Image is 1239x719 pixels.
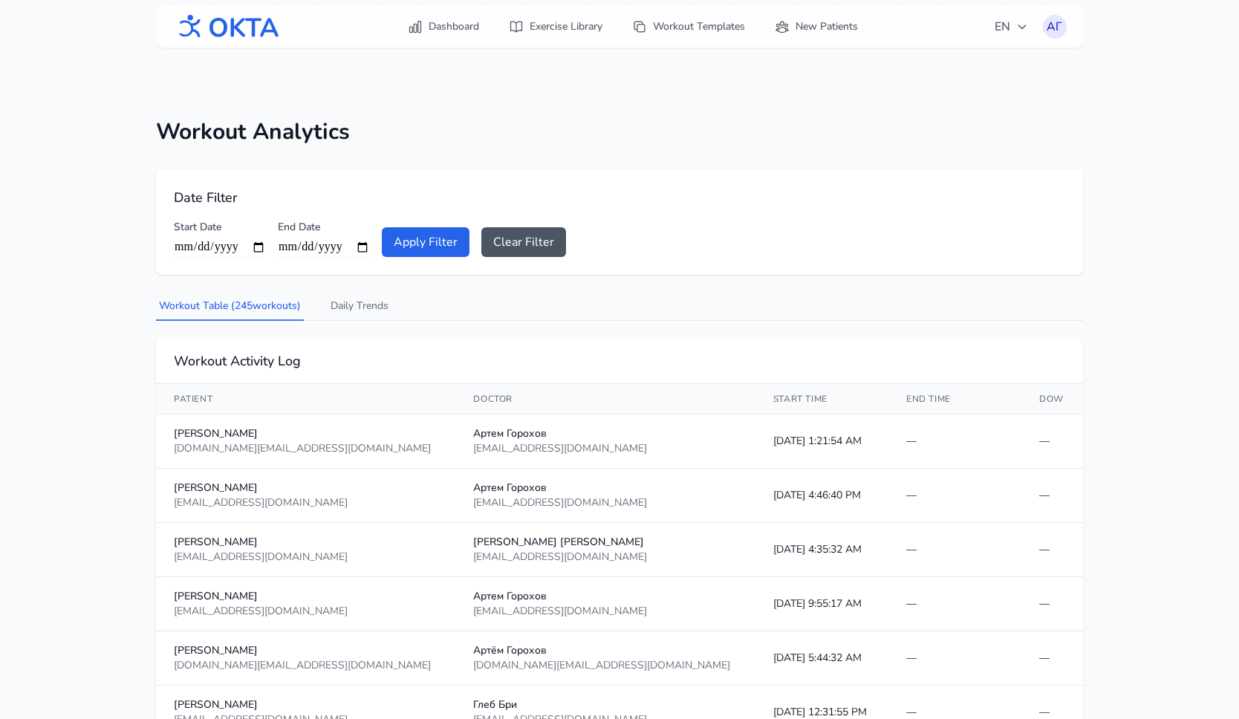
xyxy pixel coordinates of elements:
div: [EMAIL_ADDRESS][DOMAIN_NAME] [473,495,737,510]
td: — [1021,469,1083,523]
div: [DOMAIN_NAME][EMAIL_ADDRESS][DOMAIN_NAME] [174,658,438,673]
button: EN [986,12,1037,42]
td: — [1021,577,1083,631]
td: — [888,414,1021,469]
div: Артем Горохов [473,589,737,604]
div: [DOMAIN_NAME][EMAIL_ADDRESS][DOMAIN_NAME] [473,658,737,673]
h2: Workout Activity Log [174,351,1065,371]
td: — [888,523,1021,577]
div: [PERSON_NAME] [174,535,438,550]
div: [PERSON_NAME] [PERSON_NAME] [473,535,737,550]
td: [DATE] 1:21:54 AM [755,414,888,469]
div: Артём Горохов [473,643,737,658]
td: — [1021,414,1083,469]
button: Clear Filter [481,227,566,257]
button: АГ [1043,15,1067,39]
td: [DATE] 5:44:32 AM [755,631,888,686]
button: Workout Table (245workouts) [156,293,304,321]
div: [EMAIL_ADDRESS][DOMAIN_NAME] [473,441,737,456]
div: [PERSON_NAME] [174,426,438,441]
div: [PERSON_NAME] [174,589,438,604]
a: Dashboard [399,13,488,40]
div: Артем Горохов [473,481,737,495]
div: [PERSON_NAME] [174,481,438,495]
div: [EMAIL_ADDRESS][DOMAIN_NAME] [174,604,438,619]
th: Patient [156,384,455,414]
div: Артем Горохов [473,426,737,441]
img: OKTA logo [173,7,280,46]
div: [EMAIL_ADDRESS][DOMAIN_NAME] [174,550,438,565]
th: DOW [1021,384,1083,414]
div: [PERSON_NAME] [174,643,438,658]
button: Daily Trends [328,293,391,321]
td: [DATE] 4:46:40 PM [755,469,888,523]
th: Doctor [455,384,755,414]
div: Глеб Бри [473,697,737,712]
a: Exercise Library [500,13,611,40]
td: — [888,631,1021,686]
h2: Date Filter [174,187,1065,208]
div: [DOMAIN_NAME][EMAIL_ADDRESS][DOMAIN_NAME] [174,441,438,456]
th: End Time [888,384,1021,414]
td: [DATE] 9:55:17 AM [755,577,888,631]
td: — [1021,523,1083,577]
h1: Workout Analytics [156,119,1083,146]
div: [EMAIL_ADDRESS][DOMAIN_NAME] [473,550,737,565]
td: — [888,577,1021,631]
a: Workout Templates [623,13,754,40]
label: End Date [278,220,370,235]
button: Apply Filter [382,227,469,257]
td: — [888,469,1021,523]
a: New Patients [766,13,867,40]
div: [PERSON_NAME] [174,697,438,712]
span: EN [995,18,1028,36]
td: [DATE] 4:35:32 AM [755,523,888,577]
td: — [1021,631,1083,686]
th: Start Time [755,384,888,414]
div: [EMAIL_ADDRESS][DOMAIN_NAME] [473,604,737,619]
div: [EMAIL_ADDRESS][DOMAIN_NAME] [174,495,438,510]
label: Start Date [174,220,266,235]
